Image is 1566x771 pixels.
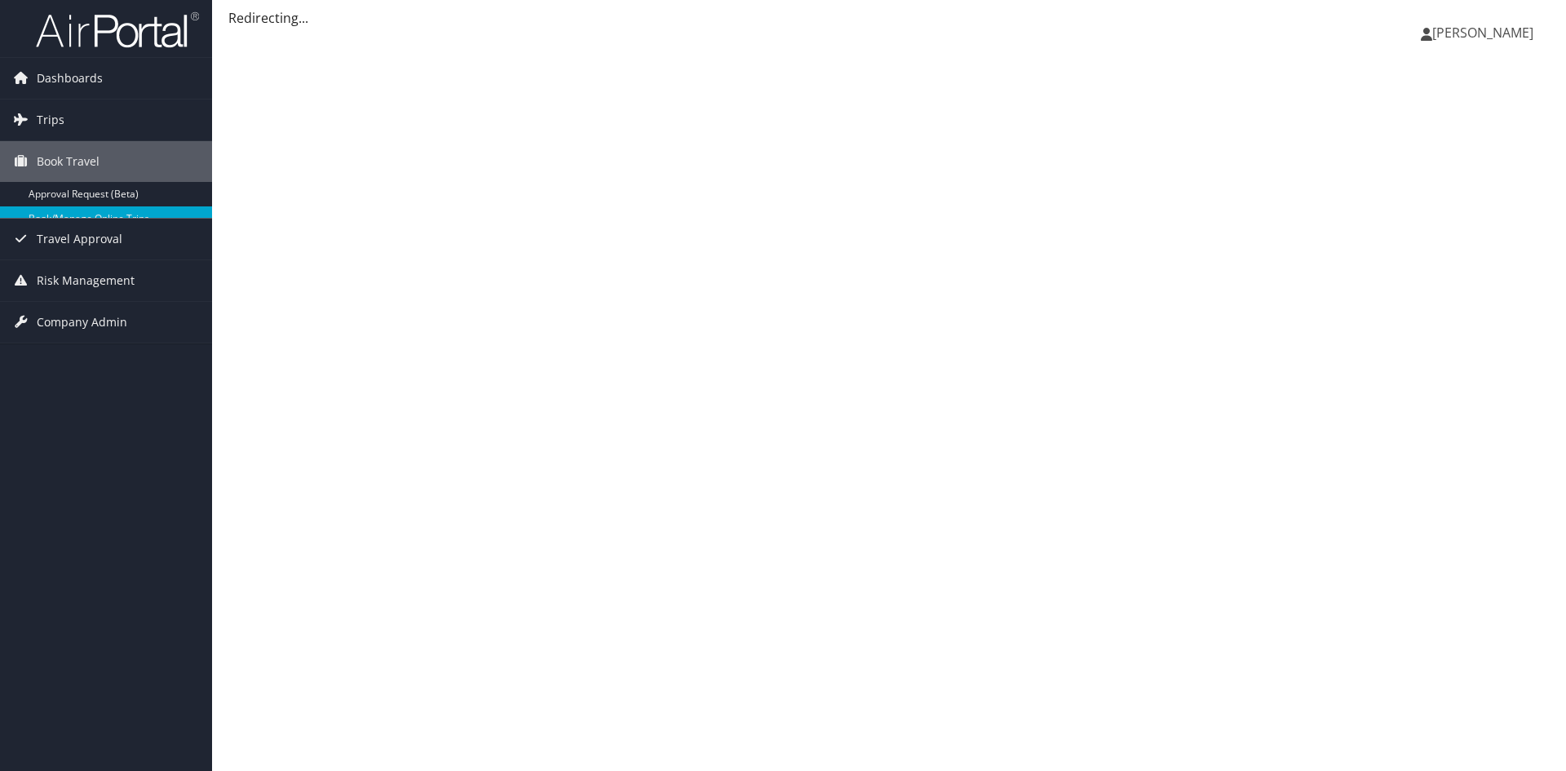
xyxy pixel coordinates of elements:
[37,302,127,343] span: Company Admin
[37,260,135,301] span: Risk Management
[37,58,103,99] span: Dashboards
[36,11,199,49] img: airportal-logo.png
[37,100,64,140] span: Trips
[37,219,122,259] span: Travel Approval
[1421,8,1550,57] a: [PERSON_NAME]
[228,8,1550,28] div: Redirecting...
[1432,24,1533,42] span: [PERSON_NAME]
[37,141,100,182] span: Book Travel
